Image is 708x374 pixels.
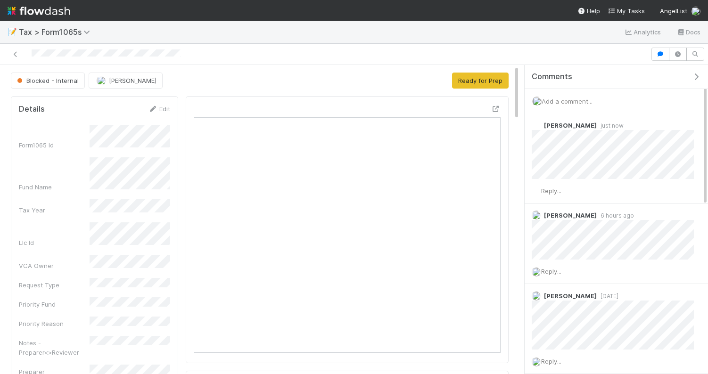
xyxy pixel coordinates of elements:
[676,26,700,38] a: Docs
[19,338,90,357] div: Notes - Preparer<>Reviewer
[608,6,645,16] a: My Tasks
[608,7,645,15] span: My Tasks
[542,98,593,105] span: Add a comment...
[452,73,509,89] button: Ready for Prep
[532,291,541,301] img: avatar_66854b90-094e-431f-b713-6ac88429a2b8.png
[19,319,90,328] div: Priority Reason
[532,97,542,106] img: avatar_4aa8e4fd-f2b7-45ba-a6a5-94a913ad1fe4.png
[532,357,541,366] img: avatar_4aa8e4fd-f2b7-45ba-a6a5-94a913ad1fe4.png
[532,211,541,220] img: avatar_66854b90-094e-431f-b713-6ac88429a2b8.png
[544,211,597,219] span: [PERSON_NAME]
[19,140,90,150] div: Form1065 Id
[19,27,95,37] span: Tax > Form1065s
[8,28,17,36] span: 📝
[544,292,597,300] span: [PERSON_NAME]
[691,7,700,16] img: avatar_4aa8e4fd-f2b7-45ba-a6a5-94a913ad1fe4.png
[19,261,90,270] div: VCA Owner
[19,205,90,215] div: Tax Year
[19,300,90,309] div: Priority Fund
[19,280,90,290] div: Request Type
[597,122,624,129] span: just now
[532,72,572,81] span: Comments
[8,3,70,19] img: logo-inverted-e16ddd16eac7371096b0.svg
[109,77,156,84] span: [PERSON_NAME]
[532,121,541,130] img: avatar_4aa8e4fd-f2b7-45ba-a6a5-94a913ad1fe4.png
[89,73,163,89] button: [PERSON_NAME]
[624,26,661,38] a: Analytics
[541,187,561,195] span: Reply...
[97,76,106,85] img: avatar_66854b90-094e-431f-b713-6ac88429a2b8.png
[19,182,90,192] div: Fund Name
[19,105,45,114] h5: Details
[660,7,687,15] span: AngelList
[544,122,597,129] span: [PERSON_NAME]
[19,238,90,247] div: Llc Id
[541,268,561,275] span: Reply...
[597,293,618,300] span: [DATE]
[148,105,170,113] a: Edit
[532,187,541,196] img: avatar_4aa8e4fd-f2b7-45ba-a6a5-94a913ad1fe4.png
[532,267,541,276] img: avatar_4aa8e4fd-f2b7-45ba-a6a5-94a913ad1fe4.png
[597,212,634,219] span: 6 hours ago
[541,358,561,365] span: Reply...
[577,6,600,16] div: Help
